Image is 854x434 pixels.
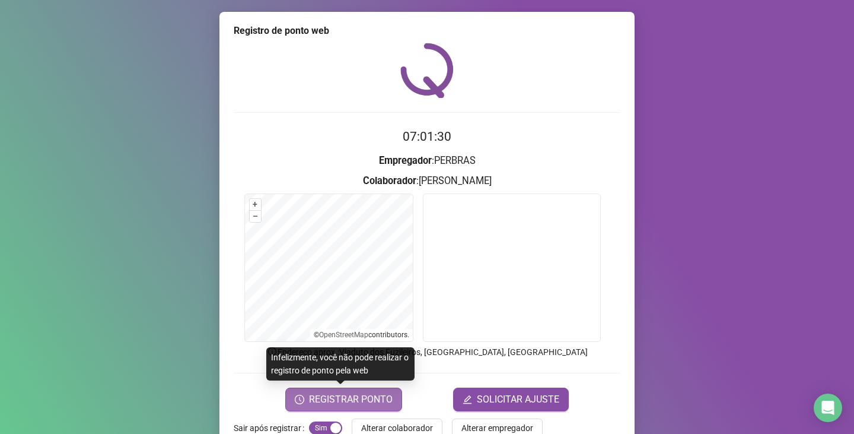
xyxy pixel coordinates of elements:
[403,129,451,144] time: 07:01:30
[295,395,304,404] span: clock-circle
[379,155,432,166] strong: Empregador
[319,331,368,339] a: OpenStreetMap
[453,388,569,411] button: editSOLICITAR AJUSTE
[234,173,620,189] h3: : [PERSON_NAME]
[463,395,472,404] span: edit
[234,346,620,359] p: Endereço aprox. : Viaduto dos Fuzileiros, [GEOGRAPHIC_DATA], [GEOGRAPHIC_DATA]
[400,43,454,98] img: QRPoint
[267,346,278,357] span: info-circle
[363,175,416,186] strong: Colaborador
[814,394,842,422] div: Open Intercom Messenger
[234,153,620,169] h3: : PERBRAS
[285,388,402,411] button: REGISTRAR PONTO
[250,199,261,210] button: +
[266,347,415,381] div: Infelizmente, você não pode realizar o registro de ponto pela web
[314,331,409,339] li: © contributors.
[234,24,620,38] div: Registro de ponto web
[250,211,261,222] button: –
[309,392,393,407] span: REGISTRAR PONTO
[477,392,559,407] span: SOLICITAR AJUSTE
